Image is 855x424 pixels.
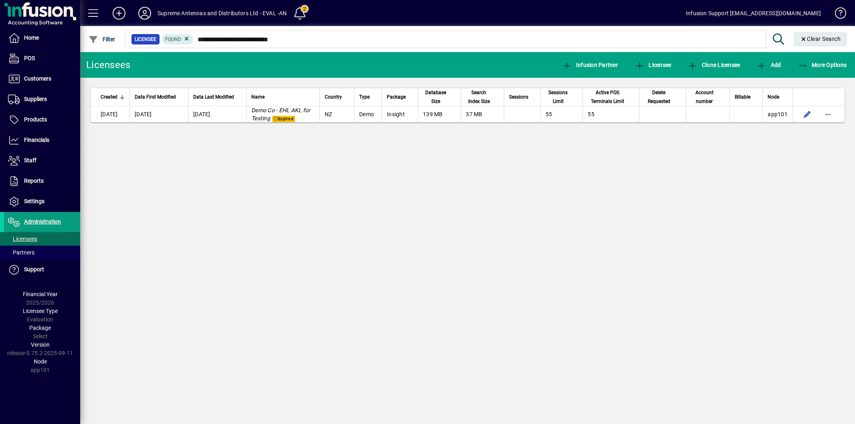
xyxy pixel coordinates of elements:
span: Country [325,93,342,101]
div: Infusion Support [EMAIL_ADDRESS][DOMAIN_NAME] [686,7,821,20]
button: Add [755,58,783,72]
span: Node [34,358,47,365]
a: Knowledge Base [829,2,845,28]
div: Country [325,93,349,101]
a: Partners [4,246,80,259]
div: Search Index Size [466,88,499,106]
button: Profile [132,6,158,20]
span: Database Size [423,88,449,106]
span: app101.prod.infusionbusinesssoftware.com [768,111,788,117]
span: Version [31,341,50,348]
div: Data First Modified [135,93,183,101]
a: Licensees [4,232,80,246]
span: Package [29,325,51,331]
button: Filter [87,32,117,46]
div: Sessions Limit [546,88,578,106]
span: Package [387,93,406,101]
span: Data Last Modified [193,93,234,101]
td: [DATE] [129,106,188,122]
div: Database Size [423,88,456,106]
div: Billable [735,93,758,101]
span: Administration [24,218,61,225]
span: Staff [24,157,36,164]
span: Support [24,266,44,273]
span: Licensee [135,35,156,43]
span: Licensee Type [23,308,58,314]
span: Reports [24,178,44,184]
button: More Options [796,58,849,72]
button: More options [822,108,835,121]
a: Financials [4,130,80,150]
a: Suppliers [4,89,80,109]
td: 37 MB [461,106,504,122]
span: Delete Requested [644,88,673,106]
em: Demo [251,107,266,113]
span: More Options [798,62,847,68]
a: Products [4,110,80,130]
span: Suppliers [24,96,47,102]
div: Supreme Antennas and Distributors Ltd - EVAL -AN [158,7,287,20]
div: Name [251,93,315,101]
span: POS [24,55,35,61]
a: Support [4,260,80,280]
span: Clone Licensee [688,62,740,68]
div: Package [387,93,413,101]
a: Customers [4,69,80,89]
a: Settings [4,192,80,212]
button: Clone Licensee [686,58,742,72]
span: Partners [8,249,34,256]
span: Name [251,93,265,101]
span: Account number [691,88,718,106]
span: Licensee [635,62,671,68]
div: Delete Requested [644,88,681,106]
td: 55 [540,106,583,122]
span: Data First Modified [135,93,176,101]
button: Clear [794,32,847,46]
div: Sessions [509,93,536,101]
td: NZ [319,106,354,122]
em: - [276,107,277,113]
span: Type [359,93,370,101]
em: Testing [251,115,270,121]
div: Data Last Modified [193,93,241,101]
div: Type [359,93,377,101]
button: Licensee [633,58,673,72]
span: Sessions [509,93,528,101]
span: Financials [24,137,49,143]
span: Filter [89,36,115,42]
div: Active POS Terminals Limit [588,88,634,106]
span: Node [768,93,779,101]
button: Infusion Partner [560,58,620,72]
td: [DATE] [91,106,129,122]
button: Add [106,6,132,20]
td: Demo [354,106,382,122]
td: Insight [382,106,418,122]
td: 55 [582,106,639,122]
div: Licensees [86,59,130,71]
button: Edit [801,108,814,121]
span: Found [165,36,181,42]
span: Settings [24,198,44,204]
span: Expired [272,116,295,122]
a: POS [4,48,80,69]
div: Created [101,93,125,101]
div: Node [768,93,788,101]
em: for [303,107,311,113]
a: Staff [4,151,80,171]
mat-chip: Found Status: Found [162,34,194,44]
span: Sessions Limit [546,88,571,106]
span: Licensees [8,236,37,242]
span: Created [101,93,117,101]
span: Clear Search [800,36,841,42]
span: Home [24,34,39,41]
a: Reports [4,171,80,191]
span: Products [24,116,47,123]
span: Infusion Partner [562,62,618,68]
span: Search Index Size [466,88,492,106]
span: Active POS Terminals Limit [588,88,627,106]
span: Customers [24,75,51,82]
span: Financial Year [23,291,58,297]
td: [DATE] [188,106,246,122]
span: Add [757,62,781,68]
a: Home [4,28,80,48]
